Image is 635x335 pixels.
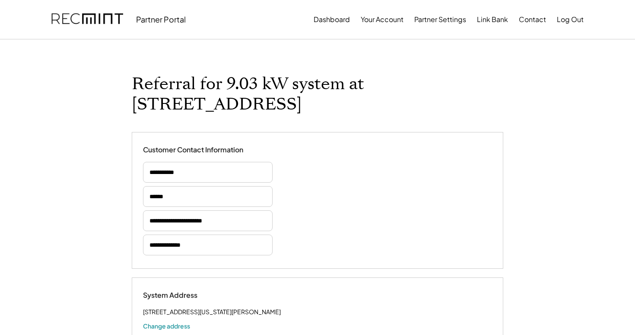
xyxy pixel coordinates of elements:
[143,291,229,300] div: System Address
[557,11,584,28] button: Log Out
[519,11,546,28] button: Contact
[314,11,350,28] button: Dashboard
[132,74,503,115] h1: Referral for 9.03 kW system at [STREET_ADDRESS]
[361,11,403,28] button: Your Account
[51,5,123,34] img: recmint-logotype%403x.png
[143,145,243,155] div: Customer Contact Information
[136,14,186,24] div: Partner Portal
[143,306,281,317] div: [STREET_ADDRESS][US_STATE][PERSON_NAME]
[414,11,466,28] button: Partner Settings
[477,11,508,28] button: Link Bank
[143,322,190,330] button: Change address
